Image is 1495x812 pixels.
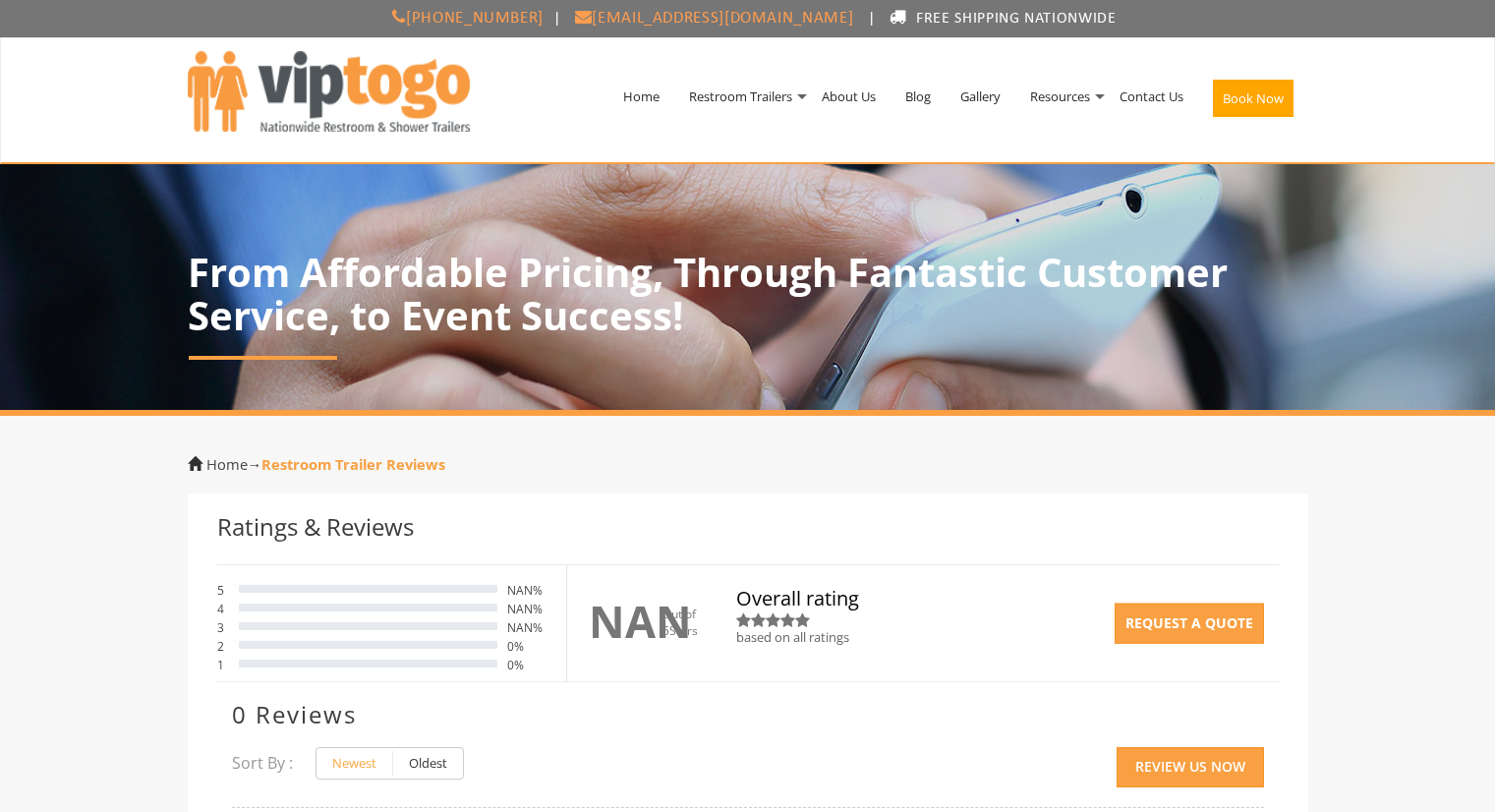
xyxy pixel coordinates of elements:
span: 0% [507,641,551,653]
a: About Us [807,45,891,147]
a: Newest [316,751,393,776]
h1: From Affordable Pricing, Through Fantastic Customer Service, to Event Success! [188,251,1308,337]
span: 1 [217,660,229,671]
span: 3 [217,622,229,634]
a: Oldest [393,751,463,776]
em: Sort By : [232,752,293,775]
span: | [868,11,876,27]
span: → [206,454,446,474]
span: 0% [507,660,551,671]
a: Resources [1015,45,1105,147]
img: VIPTOGO [188,51,470,132]
span: NAN [589,591,692,651]
span: | [553,11,561,27]
span: 5 [217,585,229,597]
span: Overall rating [736,590,1279,608]
a: Blog [891,45,946,147]
span: NAN% [507,604,551,615]
a: Review Us Now [1117,747,1264,787]
strong: Restroom Trailer Reviews [261,454,445,474]
a: Request a Quote [1115,604,1264,644]
span: NAN% [507,622,551,634]
p: FREE SHIPPING NATIONWIDE [10,5,1485,32]
a: Home [206,454,248,474]
a: [PHONE_NUMBER] [378,10,553,27]
span: Out of Stars [662,606,698,639]
h5: 0 Reviews [232,702,1264,727]
h3: Ratings & Reviews [217,518,1279,536]
span: based on all ratings [736,628,849,646]
span: 4 [217,604,229,615]
span: NAN% [507,585,551,597]
a: Home [608,45,674,147]
a: Book Now [1198,45,1308,159]
button: Book Now [1213,80,1294,117]
span: 2 [217,641,229,653]
a: Gallery [946,45,1015,147]
a: Restroom Trailers [674,45,807,147]
a: Contact Us [1105,45,1198,147]
a: [EMAIL_ADDRESS][DOMAIN_NAME] [561,10,864,27]
span: 5 [662,622,669,639]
